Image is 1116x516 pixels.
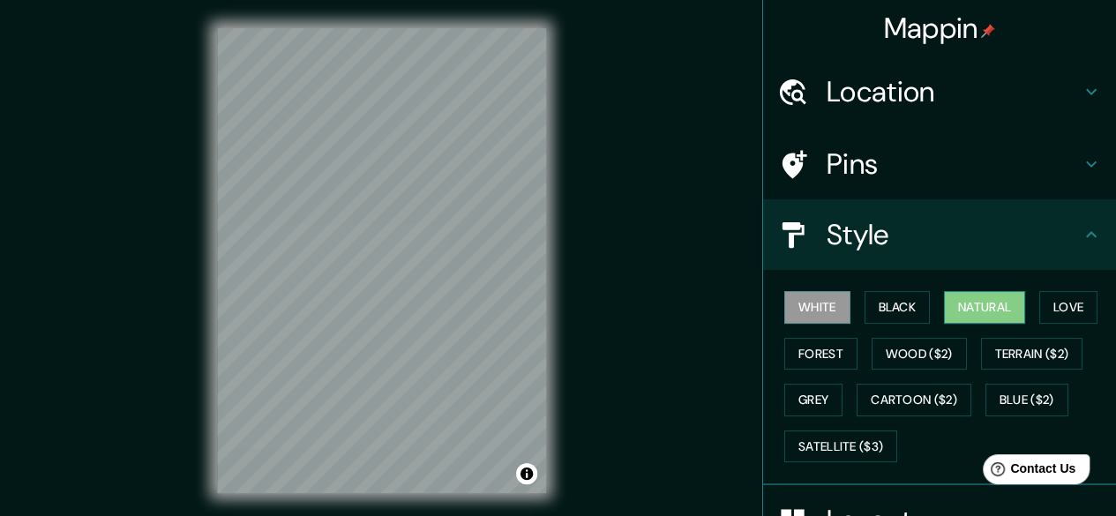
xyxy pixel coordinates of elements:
[516,463,537,484] button: Toggle attribution
[827,217,1081,252] h4: Style
[865,291,931,324] button: Black
[981,24,995,38] img: pin-icon.png
[784,384,843,416] button: Grey
[784,430,897,463] button: Satellite ($3)
[985,384,1068,416] button: Blue ($2)
[763,199,1116,270] div: Style
[857,384,971,416] button: Cartoon ($2)
[784,338,858,370] button: Forest
[763,56,1116,127] div: Location
[981,338,1083,370] button: Terrain ($2)
[217,28,546,493] canvas: Map
[763,129,1116,199] div: Pins
[827,74,1081,109] h4: Location
[1039,291,1097,324] button: Love
[944,291,1025,324] button: Natural
[827,146,1081,182] h4: Pins
[884,11,996,46] h4: Mappin
[959,447,1097,497] iframe: Help widget launcher
[784,291,850,324] button: White
[872,338,967,370] button: Wood ($2)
